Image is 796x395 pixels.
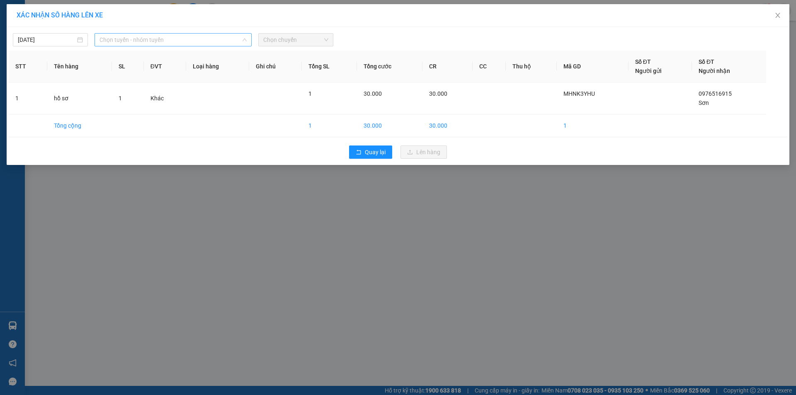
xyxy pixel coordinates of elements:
[429,90,447,97] span: 30.000
[356,149,362,156] span: rollback
[557,51,628,82] th: Mã GD
[302,51,357,82] th: Tổng SL
[97,27,181,39] div: 0853114168
[7,8,20,17] span: Gửi:
[699,90,732,97] span: 0976516915
[400,145,447,159] button: uploadLên hàng
[9,51,47,82] th: STT
[557,114,628,137] td: 1
[364,90,382,97] span: 30.000
[422,114,473,137] td: 30.000
[7,58,181,69] div: Tên hàng: 1 kiện ( : 1 )
[699,58,714,65] span: Số ĐT
[82,58,93,69] span: SL
[699,68,730,74] span: Người nhận
[635,58,651,65] span: Số ĐT
[349,145,392,159] button: rollbackQuay lại
[357,114,422,137] td: 30.000
[144,51,186,82] th: ĐVT
[506,51,557,82] th: Thu hộ
[302,114,357,137] td: 1
[242,37,247,42] span: down
[6,44,19,53] span: CR :
[774,12,781,19] span: close
[18,35,75,44] input: 14/10/2025
[47,82,112,114] td: hồ sơ
[563,90,595,97] span: MHNK3YHU
[112,51,144,82] th: SL
[357,51,422,82] th: Tổng cước
[99,34,247,46] span: Chọn tuyến - nhóm tuyến
[144,82,186,114] td: Khác
[635,68,662,74] span: Người gửi
[9,82,47,114] td: 1
[7,27,91,39] div: 0917242857
[17,11,103,19] span: XÁC NHẬN SỐ HÀNG LÊN XE
[365,148,386,157] span: Quay lại
[263,34,328,46] span: Chọn chuyến
[47,114,112,137] td: Tổng cộng
[249,51,302,82] th: Ghi chú
[47,51,112,82] th: Tên hàng
[6,44,92,53] div: 30.000
[766,4,789,27] button: Close
[422,51,473,82] th: CR
[699,99,709,106] span: Sơn
[186,51,249,82] th: Loại hàng
[7,7,91,27] div: VP [GEOGRAPHIC_DATA]
[97,8,117,17] span: Nhận:
[119,95,122,102] span: 1
[97,7,181,27] div: VP [GEOGRAPHIC_DATA]
[473,51,506,82] th: CC
[308,90,312,97] span: 1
